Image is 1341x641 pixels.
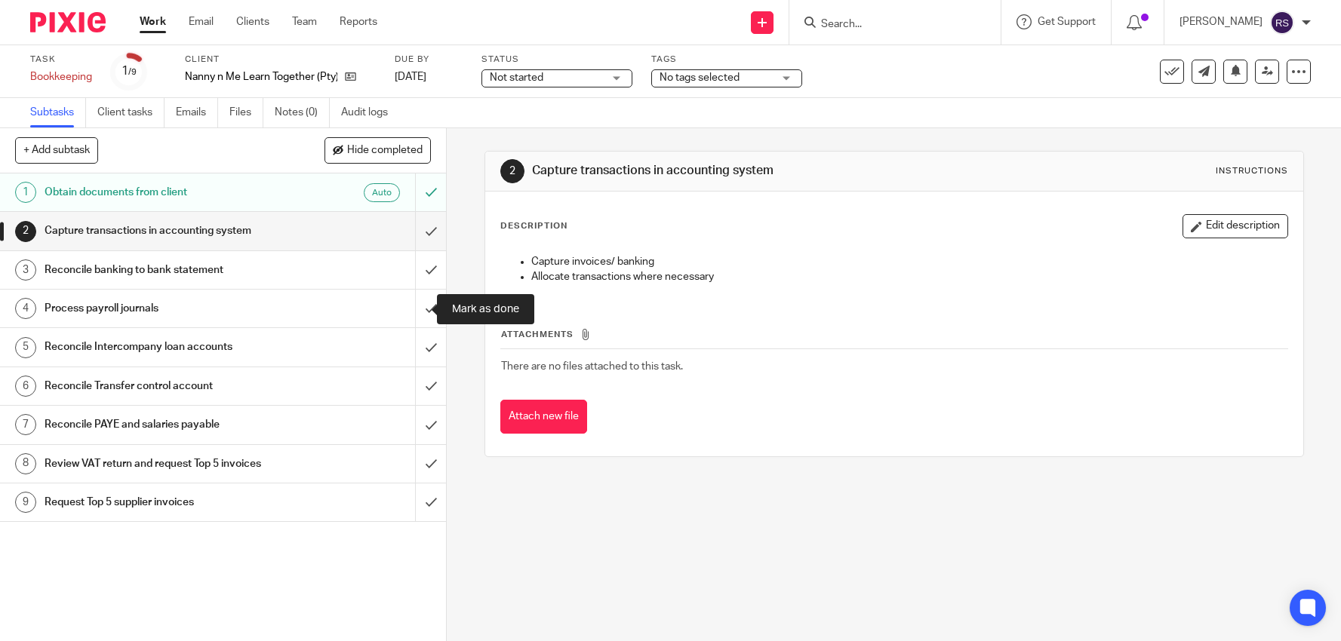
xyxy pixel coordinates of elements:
[185,69,337,84] p: Nanny n Me Learn Together (Pty) Ltd
[347,145,423,157] span: Hide completed
[500,220,567,232] p: Description
[820,18,955,32] input: Search
[45,297,281,320] h1: Process payroll journals
[1216,165,1288,177] div: Instructions
[651,54,802,66] label: Tags
[45,181,281,204] h1: Obtain documents from client
[45,375,281,397] h1: Reconcile Transfer control account
[97,98,165,127] a: Client tasks
[1183,214,1288,238] button: Edit description
[395,54,463,66] label: Due by
[236,14,269,29] a: Clients
[15,414,36,435] div: 7
[229,98,263,127] a: Files
[15,259,36,281] div: 3
[176,98,218,127] a: Emails
[45,413,281,436] h1: Reconcile PAYE and salaries payable
[30,69,92,84] div: Bookkeeping
[531,254,1287,269] p: Capture invoices/ banking
[341,98,399,127] a: Audit logs
[1270,11,1294,35] img: svg%3E
[275,98,330,127] a: Notes (0)
[121,63,137,80] div: 1
[532,163,926,179] h1: Capture transactions in accounting system
[15,182,36,203] div: 1
[15,298,36,319] div: 4
[45,219,281,242] h1: Capture transactions in accounting system
[140,14,166,29] a: Work
[15,376,36,397] div: 6
[660,72,740,83] span: No tags selected
[30,12,106,32] img: Pixie
[500,400,587,434] button: Attach new file
[185,54,376,66] label: Client
[45,259,281,281] h1: Reconcile banking to bank statement
[45,452,281,475] h1: Review VAT return and request Top 5 invoices
[45,336,281,358] h1: Reconcile Intercompany loan accounts
[490,72,543,83] span: Not started
[324,137,431,163] button: Hide completed
[1180,14,1263,29] p: [PERSON_NAME]
[30,54,92,66] label: Task
[15,137,98,163] button: + Add subtask
[501,361,683,372] span: There are no files attached to this task.
[128,68,137,76] small: /9
[501,330,574,339] span: Attachments
[1038,17,1096,27] span: Get Support
[15,337,36,358] div: 5
[531,269,1287,284] p: Allocate transactions where necessary
[500,159,524,183] div: 2
[30,98,86,127] a: Subtasks
[15,221,36,242] div: 2
[292,14,317,29] a: Team
[45,491,281,514] h1: Request Top 5 supplier invoices
[15,492,36,513] div: 9
[395,72,426,82] span: [DATE]
[340,14,377,29] a: Reports
[481,54,632,66] label: Status
[364,183,400,202] div: Auto
[189,14,214,29] a: Email
[15,453,36,474] div: 8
